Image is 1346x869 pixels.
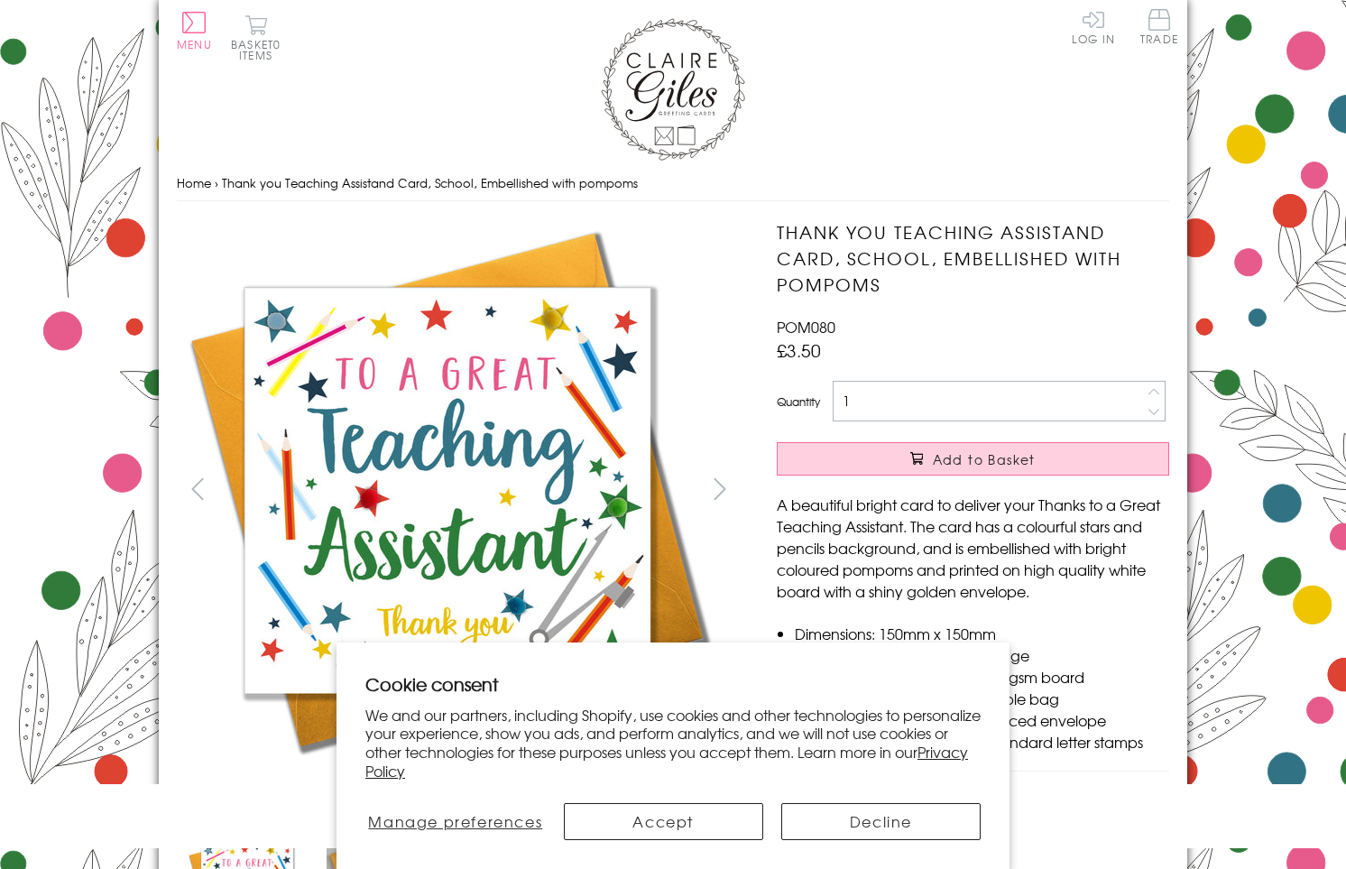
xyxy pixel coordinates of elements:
span: POM080 [777,316,835,337]
nav: breadcrumbs [177,165,1169,202]
button: Manage preferences [365,803,546,840]
a: Trade [1140,9,1178,48]
span: Thank you Teaching Assistand Card, School, Embellished with pompoms [222,174,638,191]
p: A beautiful bright card to deliver your Thanks to a Great Teaching Assistant. The card has a colo... [777,494,1169,602]
span: £3.50 [777,337,821,363]
span: 0 items [239,36,281,63]
label: Quantity [777,393,820,410]
a: Home [177,174,211,191]
span: Manage preferences [368,810,542,832]
span: Menu [177,36,212,52]
button: Menu [177,12,212,50]
h3: More views [177,779,741,800]
h2: Cookie consent [365,671,981,697]
button: Accept [564,803,763,840]
button: prev [177,468,217,509]
button: next [700,468,741,509]
img: Claire Giles Greetings Cards [601,18,745,161]
a: Privacy Policy [365,741,968,781]
img: Thank you Teaching Assistand Card, School, Embellished with pompoms [177,219,718,761]
span: Trade [1140,9,1178,44]
img: Thank you Teaching Assistand Card, School, Embellished with pompoms [741,219,1282,704]
button: Basket0 items [231,14,281,60]
span: › [215,174,218,191]
button: Decline [781,803,981,840]
button: Add to Basket [777,442,1169,476]
span: Add to Basket [933,450,1036,468]
h1: Thank you Teaching Assistand Card, School, Embellished with pompoms [777,219,1169,297]
p: We and our partners, including Shopify, use cookies and other technologies to personalize your ex... [365,706,981,781]
li: Dimensions: 150mm x 150mm [795,623,1169,644]
a: Log In [1072,9,1115,44]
